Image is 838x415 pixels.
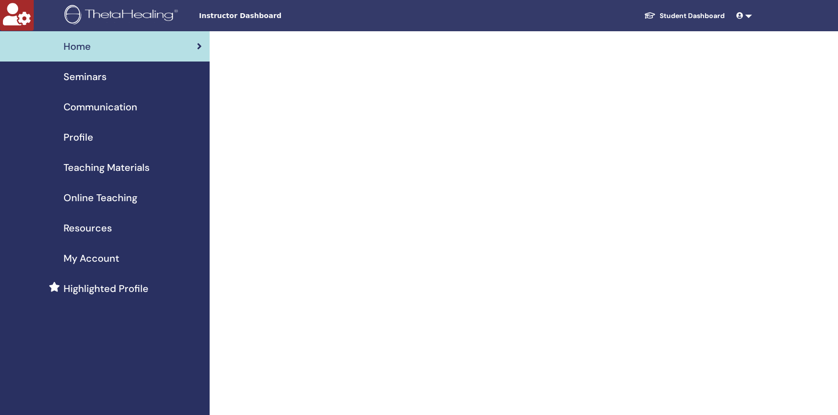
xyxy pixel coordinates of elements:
[64,160,150,175] span: Teaching Materials
[644,11,656,20] img: graduation-cap-white.svg
[64,39,91,54] span: Home
[64,100,137,114] span: Communication
[64,5,181,27] img: logo.png
[64,251,119,266] span: My Account
[64,69,107,84] span: Seminars
[64,281,149,296] span: Highlighted Profile
[636,7,732,25] a: Student Dashboard
[199,11,345,21] span: Instructor Dashboard
[64,130,93,145] span: Profile
[64,221,112,235] span: Resources
[64,190,137,205] span: Online Teaching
